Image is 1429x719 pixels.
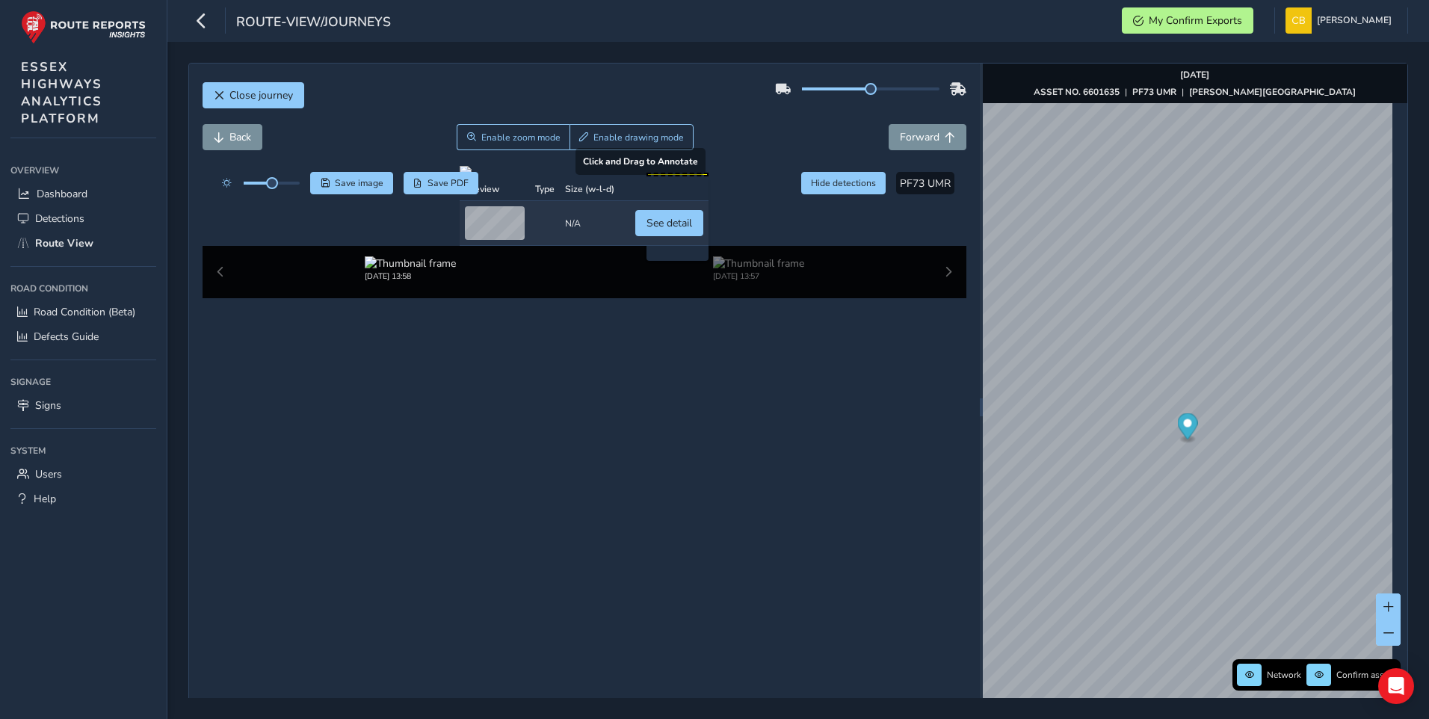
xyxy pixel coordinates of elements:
[713,271,804,282] div: [DATE] 13:57
[1267,669,1301,681] span: Network
[335,177,383,189] span: Save image
[203,124,262,150] button: Back
[481,132,561,144] span: Enable zoom mode
[10,371,156,393] div: Signage
[1132,86,1176,98] strong: PF73 UMR
[10,439,156,462] div: System
[428,177,469,189] span: Save PDF
[1286,7,1312,34] img: diamond-layout
[900,176,951,191] span: PF73 UMR
[10,324,156,349] a: Defects Guide
[646,216,692,230] span: See detail
[365,271,456,282] div: [DATE] 13:58
[203,82,304,108] button: Close journey
[10,462,156,487] a: Users
[1149,13,1242,28] span: My Confirm Exports
[635,210,703,236] button: See detail
[310,172,393,194] button: Save
[10,159,156,182] div: Overview
[229,130,251,144] span: Back
[229,88,293,102] span: Close journey
[35,467,62,481] span: Users
[889,124,966,150] button: Forward
[37,187,87,201] span: Dashboard
[1317,7,1392,34] span: [PERSON_NAME]
[457,124,570,150] button: Zoom
[1177,413,1197,444] div: Map marker
[10,277,156,300] div: Road Condition
[21,58,102,127] span: ESSEX HIGHWAYS ANALYTICS PLATFORM
[10,182,156,206] a: Dashboard
[35,398,61,413] span: Signs
[713,256,804,271] img: Thumbnail frame
[570,124,694,150] button: Draw
[10,300,156,324] a: Road Condition (Beta)
[1336,669,1396,681] span: Confirm assets
[35,236,93,250] span: Route View
[900,130,939,144] span: Forward
[1180,69,1209,81] strong: [DATE]
[1189,86,1356,98] strong: [PERSON_NAME][GEOGRAPHIC_DATA]
[34,492,56,506] span: Help
[1378,668,1414,704] div: Open Intercom Messenger
[236,13,391,34] span: route-view/journeys
[10,206,156,231] a: Detections
[10,487,156,511] a: Help
[1034,86,1120,98] strong: ASSET NO. 6601635
[560,201,620,246] td: N/A
[34,305,135,319] span: Road Condition (Beta)
[10,231,156,256] a: Route View
[1122,7,1253,34] button: My Confirm Exports
[365,256,456,271] img: Thumbnail frame
[811,177,876,189] span: Hide detections
[34,330,99,344] span: Defects Guide
[404,172,479,194] button: PDF
[10,393,156,418] a: Signs
[1034,86,1356,98] div: | |
[1286,7,1397,34] button: [PERSON_NAME]
[801,172,886,194] button: Hide detections
[593,132,684,144] span: Enable drawing mode
[21,10,146,44] img: rr logo
[35,212,84,226] span: Detections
